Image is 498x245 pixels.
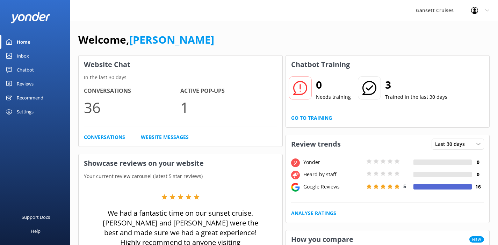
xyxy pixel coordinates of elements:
p: Trained in the last 30 days [385,93,447,101]
div: Recommend [17,91,43,105]
p: 36 [84,96,180,119]
div: Inbox [17,49,29,63]
h4: Conversations [84,87,180,96]
p: Needs training [316,93,351,101]
h1: Welcome, [78,31,214,48]
div: Yonder [302,158,365,166]
div: Support Docs [22,210,50,224]
a: [PERSON_NAME] [129,32,214,47]
span: New [469,236,484,243]
a: Website Messages [141,133,189,141]
div: Heard by staff [302,171,365,178]
span: Last 30 days [435,140,469,148]
div: Home [17,35,30,49]
h3: Review trends [286,135,346,153]
a: Conversations [84,133,125,141]
h4: 0 [472,171,484,178]
h3: Chatbot Training [286,55,355,74]
h4: 16 [472,183,484,191]
div: Google Reviews [302,183,365,191]
a: Analyse Ratings [291,209,336,217]
h3: Website Chat [79,55,282,74]
div: Reviews [17,77,34,91]
span: 5 [403,183,406,190]
h4: Active Pop-ups [180,87,277,96]
p: Your current review carousel (latest 5 star reviews) [79,172,282,180]
div: Settings [17,105,34,119]
p: 1 [180,96,277,119]
div: Chatbot [17,63,34,77]
h3: Showcase reviews on your website [79,154,282,172]
h4: 0 [472,158,484,166]
p: In the last 30 days [79,74,282,81]
div: Help [31,224,41,238]
a: Go to Training [291,114,332,122]
h2: 3 [385,76,447,93]
img: yonder-white-logo.png [10,12,51,23]
h2: 0 [316,76,351,93]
